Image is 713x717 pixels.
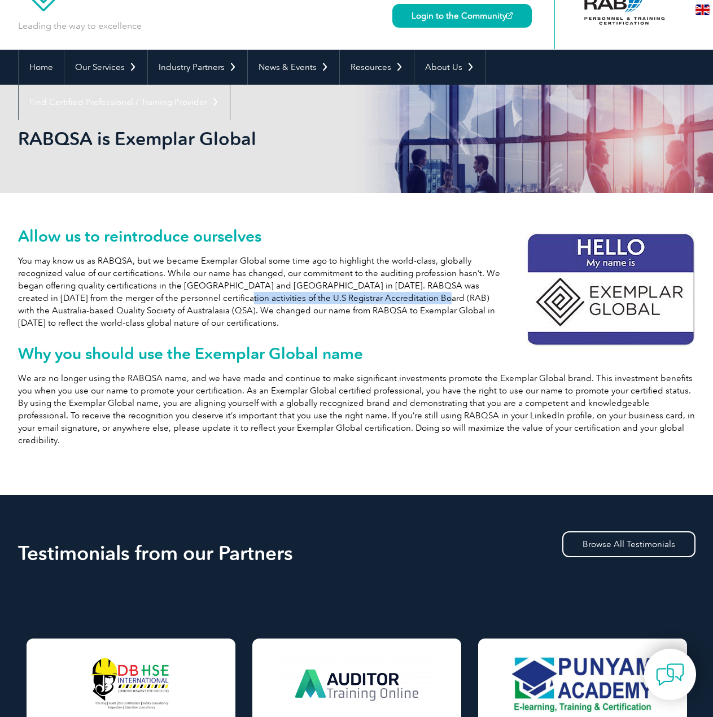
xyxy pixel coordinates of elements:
img: contact-chat.png [656,661,684,689]
h2: RABQSA is Exemplar Global [18,130,492,148]
h2: Testimonials from our Partners [18,544,695,562]
a: About Us [414,50,485,85]
p: Leading the way to excellence [18,20,142,32]
img: en [695,5,710,15]
a: Industry Partners [148,50,247,85]
a: Our Services [64,50,147,85]
a: Resources [340,50,414,85]
p: You may know us as RABQSA, but we became Exemplar Global some time ago to highlight the world-cla... [18,255,695,329]
a: Home [19,50,64,85]
a: Login to the Community [392,4,532,28]
a: News & Events [248,50,339,85]
h2: Why you should use the Exemplar Global name [18,344,695,362]
img: open_square.png [506,12,513,19]
p: We are no longer using the RABQSA name, and we have made and continue to make significant investm... [18,372,695,447]
a: Browse All Testimonials [562,531,695,557]
a: Find Certified Professional / Training Provider [19,85,230,120]
h2: Allow us to reintroduce ourselves [18,227,695,245]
